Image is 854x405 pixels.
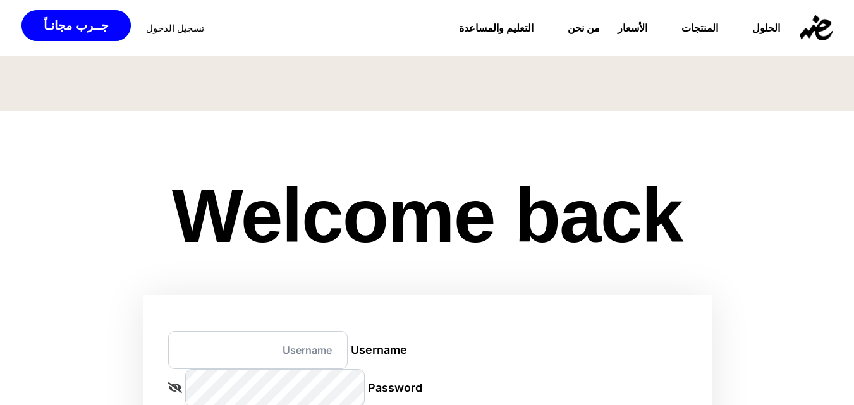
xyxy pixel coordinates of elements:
a: تسجيل الدخول [146,23,204,33]
label: Username [351,341,407,358]
span: جــرب مجانـاً [44,20,108,32]
a: جــرب مجانـاً [21,10,130,41]
label: Password [368,379,422,396]
a: التعليم والمساعدة [434,11,542,44]
a: من نحن [542,11,609,44]
a: الحلول [727,11,789,44]
input: Username [168,331,348,369]
h2: Welcome back [16,193,838,238]
img: eDariba [800,15,833,40]
a: الأسعار [609,11,656,44]
a: المنتجات [656,11,727,44]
